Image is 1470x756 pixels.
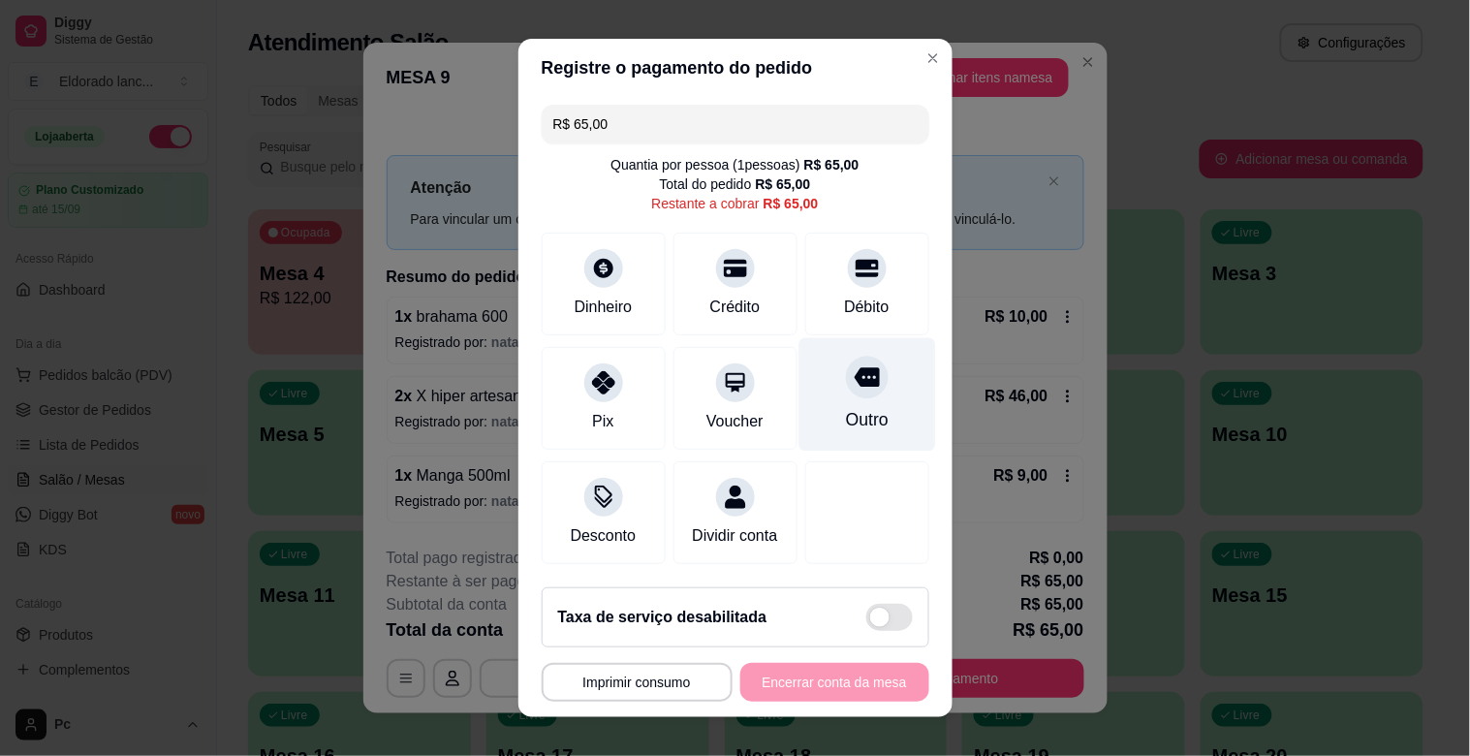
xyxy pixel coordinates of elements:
[845,407,888,432] div: Outro
[542,663,733,702] button: Imprimir consumo
[571,524,637,548] div: Desconto
[575,296,633,319] div: Dinheiro
[756,174,811,194] div: R$ 65,00
[651,194,818,213] div: Restante a cobrar
[706,410,764,433] div: Voucher
[764,194,819,213] div: R$ 65,00
[918,43,949,74] button: Close
[558,606,767,629] h2: Taxa de serviço desabilitada
[518,39,953,97] header: Registre o pagamento do pedido
[710,296,761,319] div: Crédito
[844,296,889,319] div: Débito
[553,105,918,143] input: Ex.: hambúrguer de cordeiro
[610,155,859,174] div: Quantia por pessoa ( 1 pessoas)
[660,174,811,194] div: Total do pedido
[804,155,860,174] div: R$ 65,00
[592,410,613,433] div: Pix
[692,524,777,548] div: Dividir conta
